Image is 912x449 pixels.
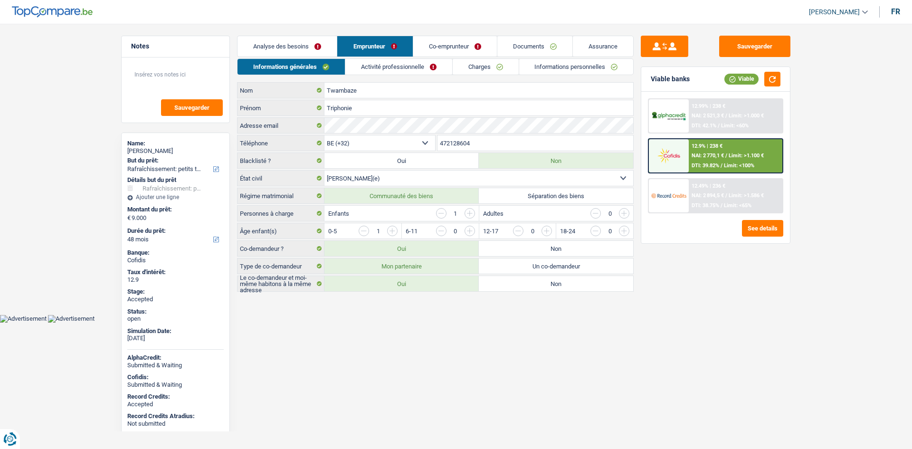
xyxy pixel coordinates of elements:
label: Montant du prêt: [127,206,222,213]
div: Simulation Date: [127,327,224,335]
span: Limit: >1.000 € [729,113,764,119]
div: 12.9% | 238 € [692,143,723,149]
span: DTI: 39.82% [692,162,720,169]
div: Submitted & Waiting [127,362,224,369]
label: Oui [324,153,479,168]
label: Mon partenaire [324,258,479,274]
span: / [726,113,728,119]
label: Nom [237,83,324,98]
a: Co-emprunteur [413,36,497,57]
div: Name: [127,140,224,147]
label: Âge enfant(s) [237,223,324,239]
span: Limit: <65% [724,202,752,209]
label: 0-5 [328,228,337,234]
div: Taux d'intérêt: [127,268,224,276]
span: Sauvegarder [174,105,209,111]
label: Le co-demandeur et moi-même habitons à la même adresse [237,276,324,291]
label: Séparation des biens [479,188,633,203]
div: open [127,315,224,323]
label: Régime matrimonial [237,188,324,203]
span: / [726,192,728,199]
label: Durée du prêt: [127,227,222,235]
img: AlphaCredit [651,111,686,122]
span: DTI: 42.1% [692,123,717,129]
div: Submitted & Waiting [127,381,224,389]
div: Ajouter une ligne [127,194,224,201]
span: NAI: 2 521,3 € [692,113,724,119]
a: Activité professionnelle [345,59,452,75]
span: Limit: >1.586 € [729,192,764,199]
label: But du prêt: [127,157,222,164]
div: Cofidis [127,257,224,264]
label: Oui [324,276,479,291]
label: Co-demandeur ? [237,241,324,256]
div: Accepted [127,296,224,303]
label: Non [479,241,633,256]
label: Téléphone [237,135,324,151]
span: Limit: <60% [722,123,749,129]
span: DTI: 38.75% [692,202,720,209]
label: État civil [237,171,324,186]
a: Assurance [573,36,633,57]
div: Status: [127,308,224,315]
span: / [721,202,723,209]
div: 0 [606,210,614,217]
label: Oui [324,241,479,256]
div: Viable [724,74,759,84]
span: Limit: <100% [724,162,755,169]
span: Limit: >1.100 € [729,153,764,159]
a: Charges [453,59,519,75]
img: Advertisement [48,315,95,323]
span: / [721,162,723,169]
img: Record Credits [651,187,686,204]
button: Sauvegarder [161,99,223,116]
a: Documents [497,36,572,57]
div: fr [891,7,900,16]
h5: Notes [131,42,220,50]
label: Un co-demandeur [479,258,633,274]
span: [PERSON_NAME] [809,8,860,16]
label: Enfants [328,210,349,217]
img: TopCompare Logo [12,6,93,18]
span: NAI: 2 894,5 € [692,192,724,199]
label: Personnes à charge [237,206,324,221]
div: 12.99% | 238 € [692,103,726,109]
a: Emprunteur [337,36,412,57]
label: Non [479,153,633,168]
img: Cofidis [651,147,686,164]
span: / [726,153,728,159]
div: 1 [451,210,460,217]
span: / [718,123,720,129]
div: Not submitted [127,420,224,428]
div: 12.49% | 236 € [692,183,726,189]
div: [PERSON_NAME] [127,147,224,155]
div: Banque: [127,249,224,257]
label: Adresse email [237,118,324,133]
label: Blacklisté ? [237,153,324,168]
span: € [127,214,131,222]
input: 401020304 [437,135,634,151]
label: Type de co-demandeur [237,258,324,274]
div: Viable banks [651,75,690,83]
div: AlphaCredit: [127,354,224,362]
button: See details [742,220,783,237]
a: [PERSON_NAME] [801,4,868,20]
label: Non [479,276,633,291]
a: Analyse des besoins [237,36,337,57]
button: Sauvegarder [719,36,790,57]
div: Détails but du prêt [127,176,224,184]
a: Informations générales [237,59,345,75]
div: Record Credits: [127,393,224,401]
label: Prénom [237,100,324,115]
label: Adultes [483,210,503,217]
div: [DATE] [127,334,224,342]
a: Informations personnelles [519,59,634,75]
div: 1 [374,228,382,234]
div: Record Credits Atradius: [127,412,224,420]
label: Communauté des biens [324,188,479,203]
div: Stage: [127,288,224,296]
span: NAI: 2 770,1 € [692,153,724,159]
div: Accepted [127,401,224,408]
div: Cofidis: [127,373,224,381]
div: 12.9 [127,276,224,284]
